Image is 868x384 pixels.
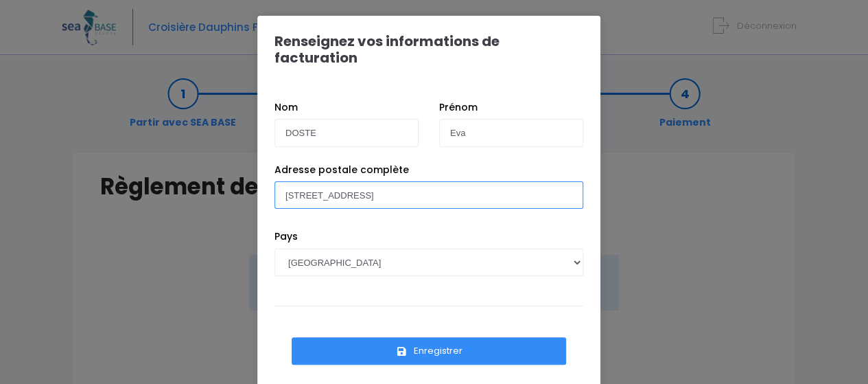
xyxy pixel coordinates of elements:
label: Prénom [439,100,478,115]
label: Pays [274,229,298,244]
label: Nom [274,100,298,115]
label: Adresse postale complète [274,163,409,177]
h1: Renseignez vos informations de facturation [274,33,583,66]
button: Enregistrer [292,337,566,365]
